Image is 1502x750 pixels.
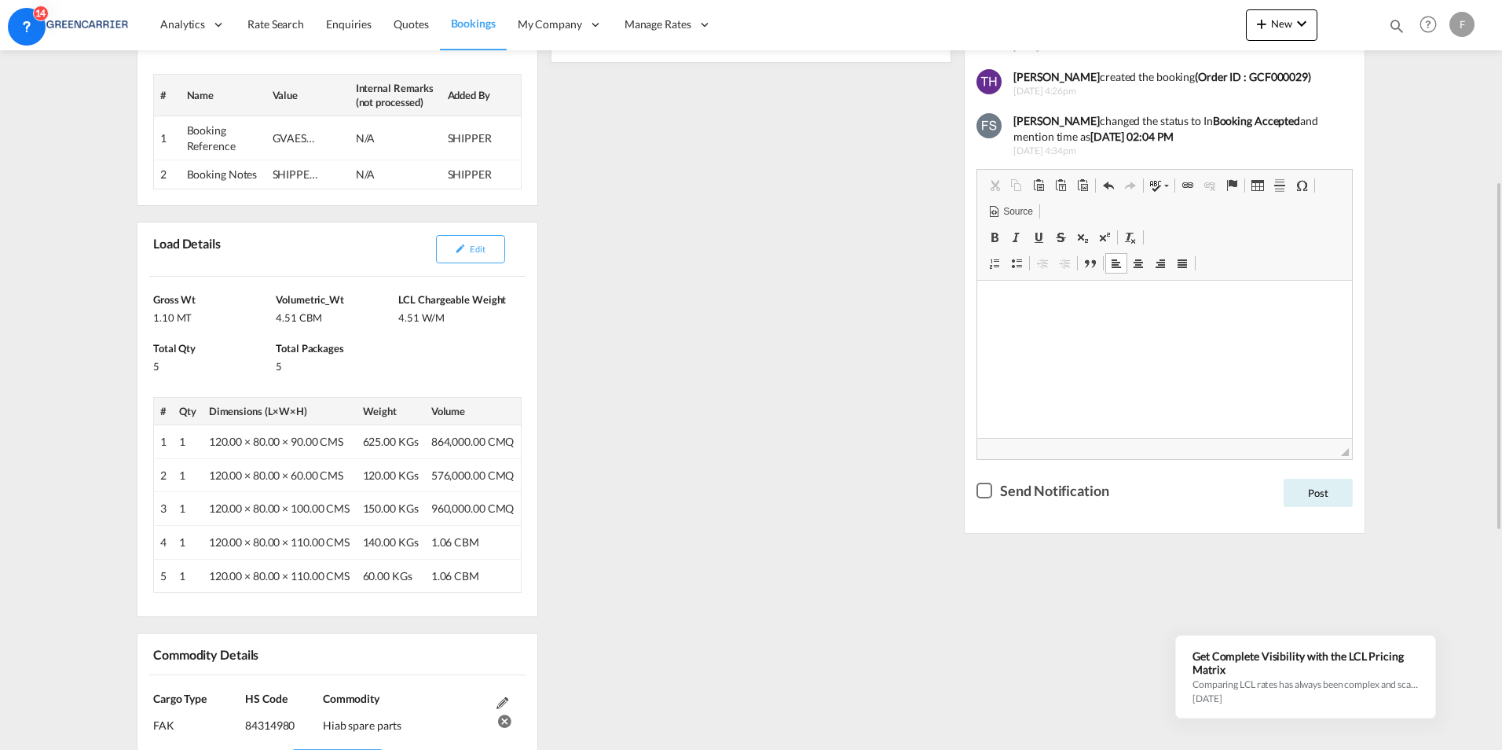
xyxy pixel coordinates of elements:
[24,7,130,42] img: 176147708aff11ef8735f72d97dca5a8.png
[1292,14,1311,33] md-icon: icon-chevron-down
[425,397,521,425] th: Volume
[323,706,489,733] div: Hiab spare parts
[394,17,428,31] span: Quotes
[1195,70,1311,83] b: (Order ID : GCF000029)
[153,293,196,306] span: Gross Wt
[1013,85,1341,98] span: [DATE] 4:26pm
[1388,17,1405,41] div: icon-magnify
[441,116,522,160] td: SHIPPER
[431,469,515,482] span: 576,000.00 CMQ
[153,307,272,325] div: 1.10 MT
[154,458,173,492] td: 2
[1001,205,1032,219] span: Source
[1145,175,1173,196] a: Spell Check As You Type
[1221,175,1243,196] a: Anchor
[245,692,287,705] span: HS Code
[154,492,173,526] td: 3
[496,711,508,723] md-icon: icon-cancel
[209,435,343,448] span: 120.00 × 80.00 × 90.00 CMS
[154,525,173,559] td: 4
[1213,114,1300,127] b: Booking Accepted
[363,569,412,583] span: 60.00 KGs
[984,253,1006,274] a: Insert/Remove Numbered List
[1000,481,1108,501] div: Send Notification
[1415,11,1449,39] div: Help
[984,227,1006,248] a: Bold (Ctrl+B)
[1028,175,1050,196] a: Paste (Ctrl+V)
[518,17,582,32] span: My Company
[154,559,173,593] td: 5
[326,17,372,31] span: Enquiries
[181,74,266,116] th: Name
[1127,253,1149,274] a: Center
[153,706,245,733] div: FAK
[1171,253,1193,274] a: Justify
[431,435,515,448] span: 864,000.00 CMQ
[625,17,691,32] span: Manage Rates
[1119,175,1141,196] a: Redo (Ctrl+Y)
[154,116,181,160] td: 1
[173,492,203,526] td: 1
[363,435,419,448] span: 625.00 KGs
[1177,175,1199,196] a: Link (Ctrl+K)
[398,293,506,306] span: LCL Chargeable Weight
[1105,253,1127,274] a: Align Left
[323,692,379,705] span: Commodity
[160,17,205,32] span: Analytics
[209,569,350,583] span: 120.00 × 80.00 × 110.00 CMS
[1449,12,1475,37] div: F
[276,355,394,373] div: 5
[1247,175,1269,196] a: Table
[173,425,203,459] td: 1
[203,397,357,425] th: Dimensions (L×W×H)
[173,559,203,593] td: 1
[455,243,466,254] md-icon: icon-pencil
[154,425,173,459] td: 1
[976,480,1108,501] md-checkbox: Checkbox No Ink
[1079,253,1101,274] a: Block Quote
[273,167,320,182] div: SHIPPER: HIAB
[1246,9,1317,41] button: icon-plus 400-fgNewicon-chevron-down
[173,397,203,425] th: Qty
[496,697,508,709] md-icon: Edit
[984,201,1037,222] a: Source
[1388,17,1405,35] md-icon: icon-magnify
[350,74,441,116] th: Internal Remarks (not processed)
[276,293,344,306] span: Volumetric_Wt
[245,706,319,733] div: 84314980
[1097,175,1119,196] a: Undo (Ctrl+Z)
[153,342,196,355] span: Total Qty
[356,167,403,182] div: N/A
[1284,479,1353,507] button: Post
[431,569,479,583] span: 1.06 CBM
[209,502,350,515] span: 120.00 × 80.00 × 100.00 CMS
[1252,17,1311,30] span: New
[1013,114,1100,127] b: [PERSON_NAME]
[1013,70,1100,83] b: [PERSON_NAME]
[1050,227,1072,248] a: Strikethrough
[1415,11,1442,38] span: Help
[1252,14,1271,33] md-icon: icon-plus 400-fg
[149,229,227,270] div: Load Details
[1013,145,1341,158] span: [DATE] 4:34pm
[363,535,419,549] span: 140.00 KGs
[173,525,203,559] td: 1
[1072,227,1094,248] a: Subscript
[1013,113,1341,144] div: changed the status to In and mention time as
[398,307,517,325] div: 4.51 W/M
[356,131,403,146] div: N/A
[1013,69,1341,85] div: created the booking
[1050,175,1072,196] a: Paste as plain text (Ctrl+Shift+V)
[431,535,479,549] span: 1.06 CBM
[247,17,304,31] span: Rate Search
[984,175,1006,196] a: Cut (Ctrl+X)
[441,74,522,116] th: Added By
[1006,253,1028,274] a: Insert/Remove Bulleted List
[1031,253,1053,274] a: Decrease Indent
[173,458,203,492] td: 1
[441,160,522,189] td: SHIPPER
[209,535,350,549] span: 120.00 × 80.00 × 110.00 CMS
[1006,175,1028,196] a: Copy (Ctrl+C)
